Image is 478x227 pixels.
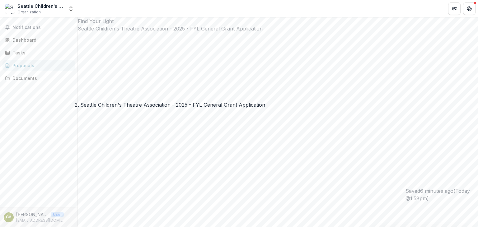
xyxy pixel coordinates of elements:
a: Documents [2,73,75,83]
button: Get Help [463,2,476,15]
div: Tasks [12,49,70,56]
p: [PERSON_NAME] [16,211,49,218]
div: Proposals [12,62,70,69]
button: Notifications [2,22,75,32]
img: Seattle Children's Theatre Association [5,4,15,14]
div: Saved 6 minutes ago ( Today @ 1:58pm ) [405,187,478,202]
a: Tasks [2,48,75,58]
div: Find Your Light [78,17,478,25]
div: Dashboard [12,37,70,43]
div: Charissa Adams [6,215,12,219]
div: Documents [12,75,70,81]
h2: Seattle Children's Theatre Association - 2025 - FYL General Grant Application [78,25,478,32]
span: Notifications [12,25,73,30]
div: Seattle Children's Theatre Association [17,3,64,9]
a: Dashboard [2,35,75,45]
a: Proposals [2,60,75,71]
p: User [51,212,64,217]
div: Seattle Children's Theatre Association - 2025 - FYL General Grant Application [80,101,265,109]
button: Open entity switcher [67,2,75,15]
button: Partners [448,2,461,15]
p: [EMAIL_ADDRESS][DOMAIN_NAME] [16,218,64,223]
button: More [66,214,74,221]
span: Organization [17,9,41,15]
